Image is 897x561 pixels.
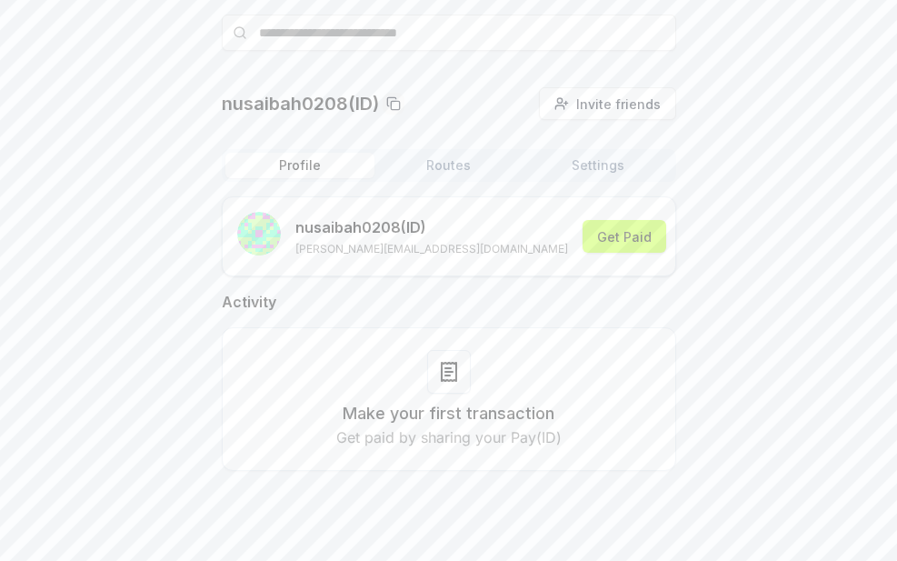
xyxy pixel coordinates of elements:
[583,220,666,253] button: Get Paid
[295,242,568,256] p: [PERSON_NAME][EMAIL_ADDRESS][DOMAIN_NAME]
[523,153,673,178] button: Settings
[295,216,568,238] p: nusaibah0208 (ID)
[336,426,562,448] p: Get paid by sharing your Pay(ID)
[222,91,379,116] p: nusaibah0208(ID)
[343,401,554,426] h3: Make your first transaction
[374,153,523,178] button: Routes
[225,153,374,178] button: Profile
[539,87,676,120] button: Invite friends
[576,95,661,114] span: Invite friends
[222,291,676,313] h2: Activity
